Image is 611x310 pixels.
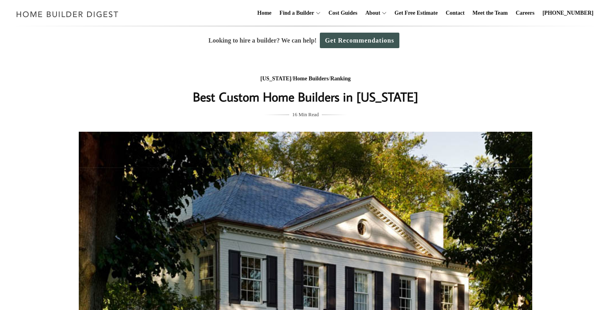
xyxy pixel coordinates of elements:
[362,0,380,26] a: About
[469,0,511,26] a: Meet the Team
[292,110,319,119] span: 16 Min Read
[293,76,329,82] a: Home Builders
[147,74,464,84] div: / /
[13,6,122,22] img: Home Builder Digest
[325,0,361,26] a: Cost Guides
[513,0,538,26] a: Careers
[276,0,314,26] a: Find a Builder
[320,33,399,48] a: Get Recommendations
[330,76,350,82] a: Ranking
[254,0,275,26] a: Home
[147,87,464,106] h1: Best Custom Home Builders in [US_STATE]
[391,0,441,26] a: Get Free Estimate
[539,0,597,26] a: [PHONE_NUMBER]
[260,76,291,82] a: [US_STATE]
[442,0,467,26] a: Contact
